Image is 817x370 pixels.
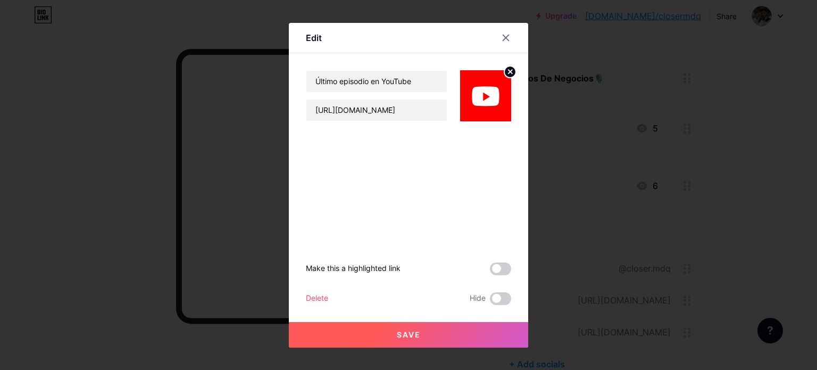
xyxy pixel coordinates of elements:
div: Edit [306,31,322,44]
div: Make this a highlighted link [306,262,401,275]
div: Delete [306,292,328,305]
img: link_thumbnail [460,70,511,121]
button: Save [289,322,528,348]
input: Title [306,71,447,92]
input: URL [306,100,447,121]
span: Hide [470,292,486,305]
span: Save [397,330,421,339]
